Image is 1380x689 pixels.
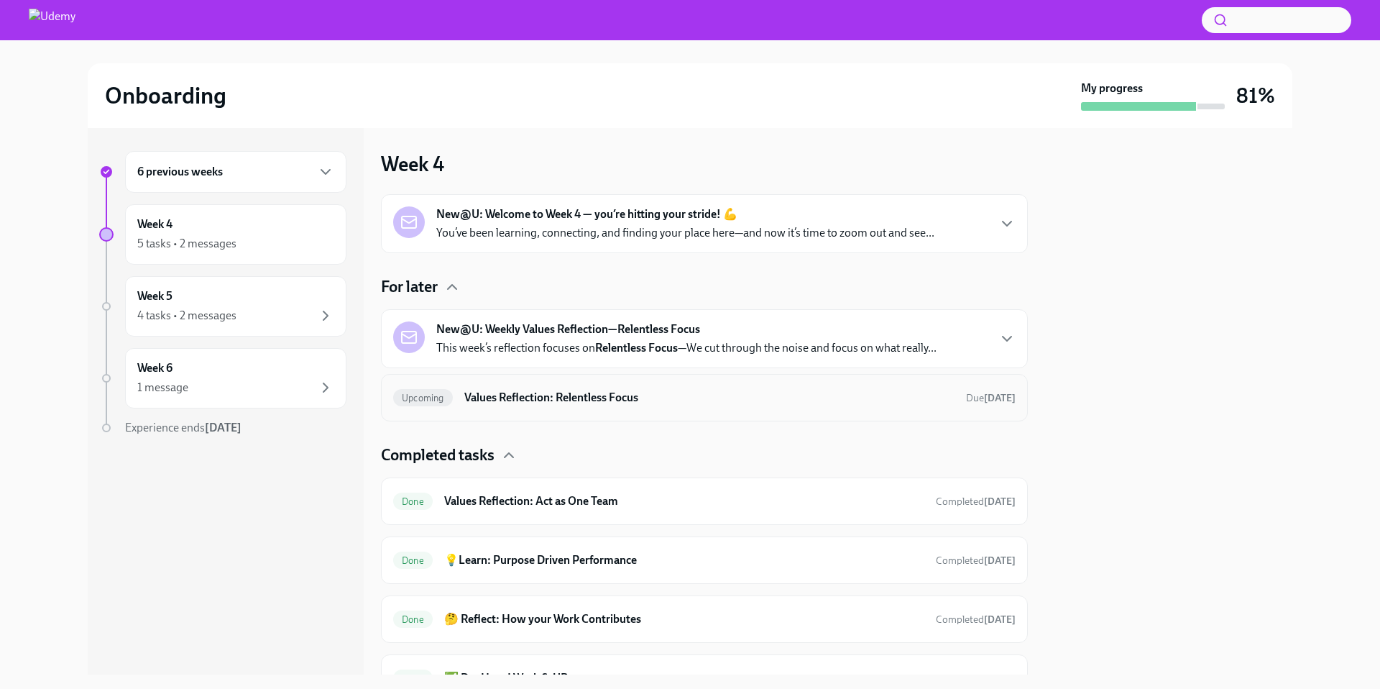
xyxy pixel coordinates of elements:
a: DoneValues Reflection: Act as One TeamCompleted[DATE] [393,490,1016,513]
div: For later [381,276,1028,298]
a: Week 54 tasks • 2 messages [99,276,346,337]
span: Done [393,614,433,625]
span: Experience ends [125,421,241,434]
h6: Week 5 [137,288,172,304]
span: Done [393,555,433,566]
h6: 6 previous weeks [137,164,223,180]
h2: Onboarding [105,81,226,110]
strong: [DATE] [205,421,241,434]
span: September 16th, 2025 13:26 [936,613,1016,626]
h4: Completed tasks [381,444,494,466]
a: UpcomingValues Reflection: Relentless FocusDue[DATE] [393,386,1016,409]
strong: My progress [1081,81,1143,96]
h6: Week 6 [137,360,172,376]
strong: [DATE] [984,613,1016,626]
strong: [DATE] [984,496,1016,508]
h4: For later [381,276,438,298]
div: 6 previous weeks [125,151,346,193]
a: Done💡Learn: Purpose Driven PerformanceCompleted[DATE] [393,549,1016,572]
span: September 16th, 2025 13:15 [936,495,1016,508]
span: Completed [936,496,1016,508]
img: Udemy [29,9,75,32]
span: Completed [936,555,1016,567]
span: September 22nd, 2025 11:00 [966,391,1016,405]
h6: Week 4 [137,216,172,232]
h6: 💡Learn: Purpose Driven Performance [444,552,924,568]
div: 5 tasks • 2 messages [137,236,236,252]
strong: [DATE] [984,555,1016,567]
span: September 16th, 2025 13:24 [936,554,1016,567]
span: Due [966,392,1016,404]
a: Week 45 tasks • 2 messages [99,204,346,265]
h6: Values Reflection: Relentless Focus [464,390,954,406]
div: 4 tasks • 2 messages [137,308,236,324]
h6: 🤔 Reflect: How your Work Contributes [444,611,924,627]
strong: New@U: Weekly Values Reflection—Relentless Focus [436,321,700,337]
a: Week 61 message [99,348,346,409]
p: You’ve been learning, connecting, and finding your place here—and now it’s time to zoom out and s... [436,225,934,241]
div: Completed tasks [381,444,1028,466]
h3: 81% [1236,83,1275,109]
a: Done🤔 Reflect: How your Work ContributesCompleted[DATE] [393,608,1016,631]
span: Upcoming [393,393,453,403]
p: This week’s reflection focuses on —We cut through the noise and focus on what really... [436,340,937,356]
span: Done [393,673,433,684]
span: Done [393,496,433,507]
strong: Relentless Focus [595,341,678,355]
strong: New@U: Welcome to Week 4 — you’re hitting your stride! 💪 [436,206,737,222]
div: 1 message [137,380,188,396]
h6: Values Reflection: Act as One Team [444,493,924,509]
h3: Week 4 [381,151,444,177]
strong: [DATE] [984,392,1016,404]
span: Completed [936,613,1016,626]
h6: ✅ Do: How I Work & UProps [444,670,1016,686]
